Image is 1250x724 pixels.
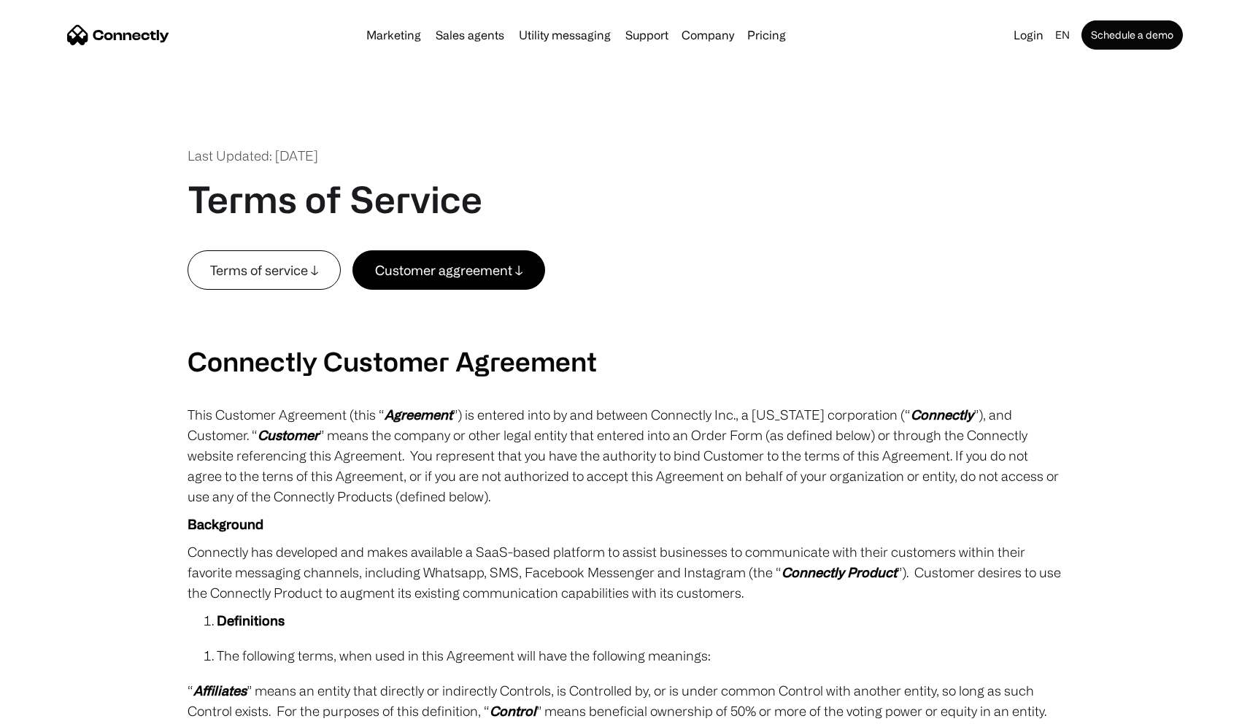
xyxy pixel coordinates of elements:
div: Last Updated: [DATE] [188,146,318,166]
em: Connectly [911,407,973,422]
h2: Connectly Customer Agreement [188,345,1063,377]
strong: Background [188,517,263,531]
a: home [67,24,169,46]
a: Schedule a demo [1081,20,1183,50]
a: Sales agents [430,29,510,41]
em: Affiliates [193,683,247,698]
a: Support [620,29,674,41]
em: Control [490,704,536,718]
p: Connectly has developed and makes available a SaaS-based platform to assist businesses to communi... [188,542,1063,603]
em: Customer [258,428,319,442]
div: Terms of service ↓ [210,260,318,280]
a: Login [1008,25,1049,45]
p: ‍ [188,290,1063,310]
li: The following terms, when used in this Agreement will have the following meanings: [217,645,1063,666]
p: “ ” means an entity that directly or indirectly Controls, is Controlled by, or is under common Co... [188,680,1063,721]
a: Marketing [360,29,427,41]
p: ‍ [188,317,1063,338]
em: Agreement [385,407,452,422]
strong: Definitions [217,613,285,628]
p: This Customer Agreement (this “ ”) is entered into by and between Connectly Inc., a [US_STATE] co... [188,404,1063,507]
div: Company [682,25,734,45]
div: Customer aggreement ↓ [375,260,522,280]
a: Utility messaging [513,29,617,41]
aside: Language selected: English [15,697,88,719]
div: en [1049,25,1079,45]
em: Connectly Product [782,565,897,579]
div: en [1055,25,1070,45]
h1: Terms of Service [188,177,482,221]
ul: Language list [29,698,88,719]
a: Pricing [741,29,792,41]
div: Company [677,25,738,45]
